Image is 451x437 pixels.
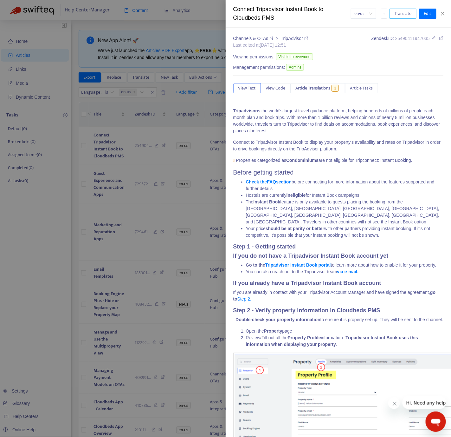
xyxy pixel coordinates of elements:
strong: If you already have a Tripadvisor Instant Book account [233,280,381,286]
p: is the world's largest travel guidance platform, helping hundreds of millions of people each mont... [233,108,444,134]
button: Article Translations3 [291,83,345,93]
button: View Text [233,83,261,93]
span: 25490411947035 [395,36,430,41]
li: The feature is only available to guests placing the booking from the [GEOGRAPHIC_DATA], [GEOGRAPH... [246,199,444,225]
iframe: Button to launch messaging window [426,412,446,432]
strong: Step 1 - Getting started [233,243,296,250]
iframe: Message from company [403,396,446,409]
strong: ineligible [287,193,306,198]
strong: should be at parity or better [266,226,324,231]
strong: Condominiums [286,158,319,163]
div: > [233,35,308,42]
strong: Step 2 - Verify property information in Cloudbeds PMS [233,307,380,314]
a: Check theFAQsection [246,179,292,184]
p: to ensure it is properly set up. They will be sent to the channel. [233,316,444,323]
strong: Property [264,328,282,334]
strong: Property Profile [288,335,321,340]
span: Visible to everyone [276,53,313,60]
strong: Double-check your property information [235,317,320,322]
p: Connect to Tripadvisor Instant Book to display your property's availability and rates on Tripadvi... [233,139,444,152]
span: Translate [395,10,411,17]
button: Translate [390,9,416,19]
p: Properties categorized as are not eligible for Tripconnect: Instant Booking. [233,157,444,164]
strong: If you do not have a Tripadvisor Instant Book account yet [233,253,389,259]
li: Your price with other partners providing instant booking. If it’s not competitive, it’s possible ... [246,225,444,239]
strong: Check the [246,179,267,184]
button: Close [438,11,447,17]
li: Open the page [246,328,444,334]
span: 3 [332,85,339,92]
a: Channels & OTAs [233,36,275,41]
div: Connect Tripadvisor Instant Book to Cloudbeds PMS [233,5,351,22]
strong: section [276,179,292,184]
li: Hostels are currently for Instant Book campaigns [246,192,444,199]
li: before connecting for more information about the features supported and further details [246,179,444,192]
span: Management permissions: [233,64,285,71]
strong: Instant Book [254,199,280,204]
li: You can also reach out to the Tripadvisor team [246,268,444,275]
a: TripAdvisor [281,36,308,41]
span: Viewing permissions: [233,54,275,60]
strong: FAQ [267,179,276,184]
a: Step 2. [237,296,251,301]
button: Article Tasks [345,83,378,93]
span: en-us [355,9,372,18]
iframe: Close message [388,397,400,409]
span: more [382,11,386,16]
a: via e-mail [337,269,358,274]
span: Article Tasks [350,85,373,92]
strong: . [358,269,359,274]
span: close [440,11,445,16]
li: Review/Fill out all the information - [246,334,444,348]
span: View Code [266,85,286,92]
div: Last edited at [DATE] 12:51 [233,42,308,49]
span: Hi. Need any help? [4,4,46,10]
div: Zendesk ID: [371,35,443,49]
a: Tripadvisor Instant Book portal [265,262,331,268]
span: Admins [286,64,304,71]
strong: Tripadvisor [233,108,257,113]
span: Edit [424,10,431,17]
h2: Before getting started [233,169,444,176]
span: Article Translations [296,85,331,92]
button: Edit [419,9,436,19]
span: View Text [238,85,256,92]
strong: Go to the [246,262,265,268]
p: If you are already in contact with your Tripadvisor Account Manager and have signed the agreement, [233,289,444,302]
button: more [381,9,387,19]
button: View Code [261,83,291,93]
li: to learn more about how to enable it for your property. [246,262,444,268]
